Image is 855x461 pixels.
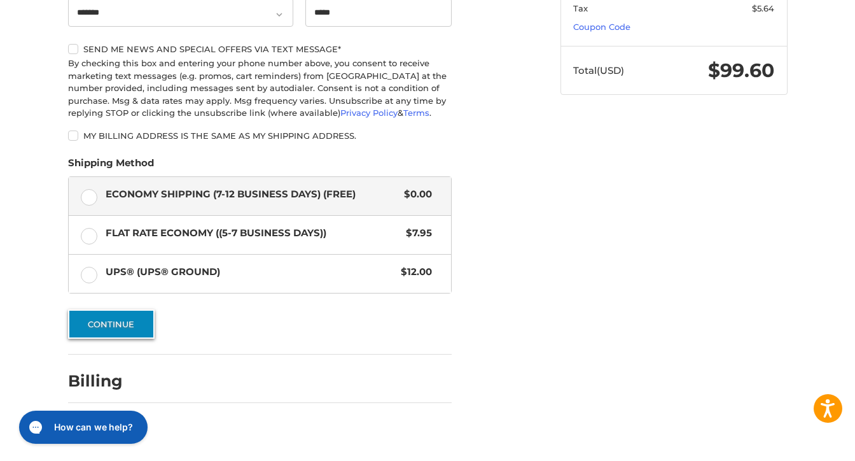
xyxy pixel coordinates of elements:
a: Terms [403,108,429,118]
span: Total (USD) [573,64,624,76]
span: $5.64 [752,3,774,13]
span: $0.00 [398,187,433,202]
a: Privacy Policy [340,108,398,118]
span: Tax [573,3,588,13]
a: Coupon Code [573,22,630,32]
span: $7.95 [400,226,433,241]
span: Flat Rate Economy ((5-7 Business Days)) [106,226,400,241]
label: My billing address is the same as my shipping address. [68,131,452,141]
label: Send me news and special offers via text message* [68,44,452,54]
div: By checking this box and entering your phone number above, you consent to receive marketing text ... [68,57,452,120]
span: Economy Shipping (7-12 Business Days) (Free) [106,187,398,202]
h2: Billing [68,371,142,391]
span: $12.00 [395,265,433,280]
button: Continue [68,309,155,339]
legend: Shipping Method [68,156,154,176]
span: $99.60 [708,59,774,82]
iframe: Gorgias live chat messenger [13,406,151,448]
span: UPS® (UPS® Ground) [106,265,395,280]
